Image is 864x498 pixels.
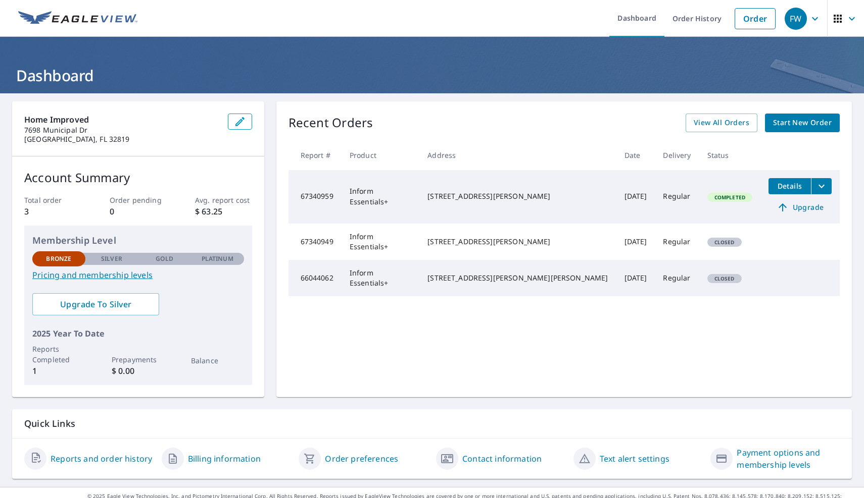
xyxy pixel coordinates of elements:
[289,260,342,296] td: 66044062
[202,254,233,263] p: Platinum
[46,254,71,263] p: Bronze
[289,224,342,260] td: 67340949
[708,194,751,201] span: Completed
[655,224,699,260] td: Regular
[462,453,542,465] a: Contact information
[419,140,616,170] th: Address
[24,126,220,135] p: 7698 Municipal Dr
[342,260,419,296] td: Inform Essentials+
[655,260,699,296] td: Regular
[24,114,220,126] p: Home Improved
[427,237,608,247] div: [STREET_ADDRESS][PERSON_NAME]
[769,178,811,194] button: detailsBtn-67340959
[24,135,220,144] p: [GEOGRAPHIC_DATA], FL 32819
[785,8,807,30] div: FW
[694,117,749,129] span: View All Orders
[18,11,137,26] img: EV Logo
[32,365,85,377] p: 1
[708,239,741,246] span: Closed
[101,254,122,263] p: Silver
[32,344,85,365] p: Reports Completed
[616,140,655,170] th: Date
[616,170,655,224] td: [DATE]
[289,170,342,224] td: 67340959
[737,447,840,471] a: Payment options and membership levels
[24,205,81,217] p: 3
[51,453,152,465] a: Reports and order history
[427,191,608,201] div: [STREET_ADDRESS][PERSON_NAME]
[616,260,655,296] td: [DATE]
[195,195,252,205] p: Avg. report cost
[342,140,419,170] th: Product
[342,224,419,260] td: Inform Essentials+
[156,254,173,263] p: Gold
[24,169,252,187] p: Account Summary
[325,453,398,465] a: Order preferences
[655,140,699,170] th: Delivery
[110,205,167,217] p: 0
[342,170,419,224] td: Inform Essentials+
[699,140,760,170] th: Status
[655,170,699,224] td: Regular
[32,327,244,340] p: 2025 Year To Date
[735,8,776,29] a: Order
[110,195,167,205] p: Order pending
[191,355,244,366] p: Balance
[24,195,81,205] p: Total order
[195,205,252,217] p: $ 63.25
[32,234,244,247] p: Membership Level
[112,354,165,365] p: Prepayments
[289,114,373,132] p: Recent Orders
[24,417,840,430] p: Quick Links
[427,273,608,283] div: [STREET_ADDRESS][PERSON_NAME][PERSON_NAME]
[600,453,669,465] a: Text alert settings
[765,114,840,132] a: Start New Order
[12,65,852,86] h1: Dashboard
[811,178,832,194] button: filesDropdownBtn-67340959
[686,114,757,132] a: View All Orders
[289,140,342,170] th: Report #
[188,453,261,465] a: Billing information
[616,224,655,260] td: [DATE]
[32,269,244,281] a: Pricing and membership levels
[775,201,826,213] span: Upgrade
[769,199,832,215] a: Upgrade
[775,181,805,191] span: Details
[112,365,165,377] p: $ 0.00
[40,299,151,310] span: Upgrade To Silver
[773,117,832,129] span: Start New Order
[32,293,159,315] a: Upgrade To Silver
[708,275,741,282] span: Closed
